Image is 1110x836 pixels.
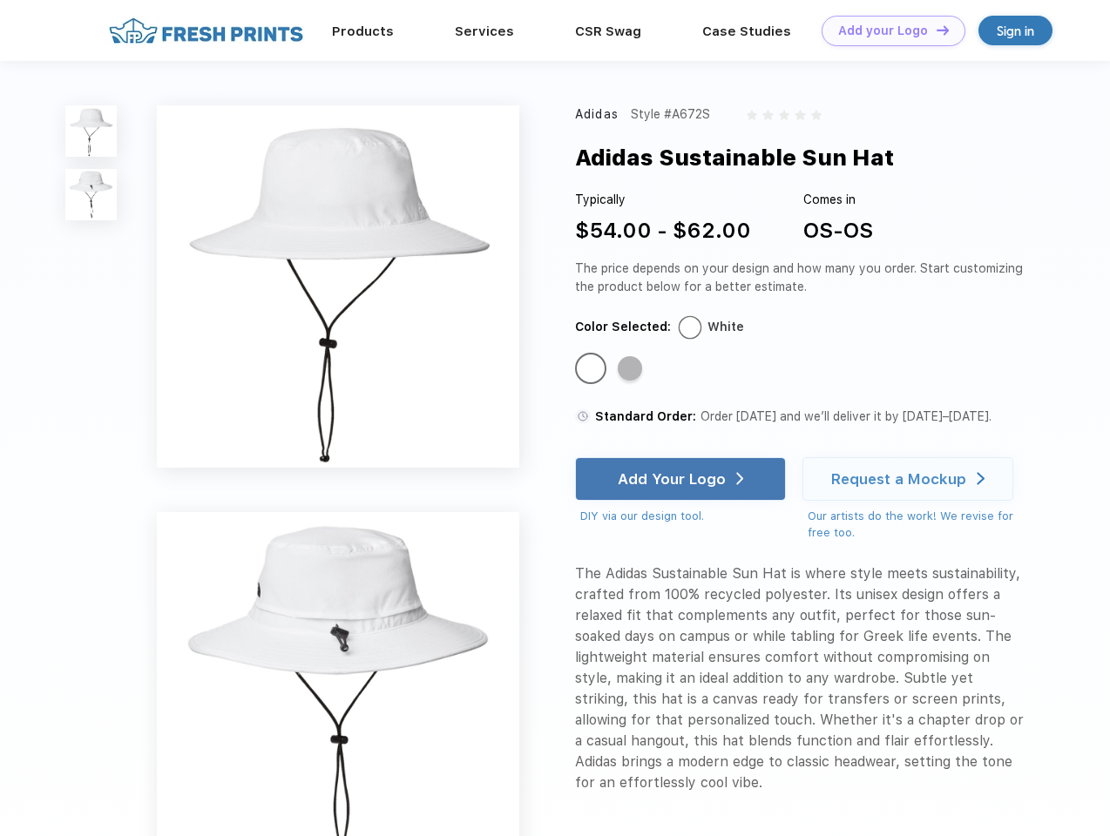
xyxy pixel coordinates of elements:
div: OS-OS [803,215,873,246]
img: gray_star.svg [779,110,789,120]
a: Sign in [978,16,1052,45]
div: Adidas Sustainable Sun Hat [575,141,894,174]
div: White [707,318,744,336]
a: Products [332,24,394,39]
img: gray_star.svg [747,110,757,120]
img: func=resize&h=100 [65,105,117,157]
img: fo%20logo%202.webp [104,16,308,46]
span: Standard Order: [595,409,696,423]
div: $54.00 - $62.00 [575,215,751,246]
div: Sign in [997,21,1034,41]
div: Request a Mockup [831,470,966,488]
div: Add Your Logo [618,470,726,488]
div: Grey Two [618,356,642,381]
img: white arrow [977,472,985,485]
img: gray_star.svg [811,110,822,120]
img: func=resize&h=100 [65,169,117,220]
div: Typically [575,191,751,209]
img: white arrow [736,472,744,485]
div: DIY via our design tool. [580,508,786,525]
div: White [579,356,603,381]
div: The price depends on your design and how many you order. Start customizing the product below for ... [575,260,1030,296]
div: Our artists do the work! We revise for free too. [808,508,1030,542]
div: The Adidas Sustainable Sun Hat is where style meets sustainability, crafted from 100% recycled po... [575,563,1030,793]
div: Adidas [575,105,619,124]
img: func=resize&h=640 [157,105,519,468]
span: Order [DATE] and we’ll deliver it by [DATE]–[DATE]. [701,409,992,423]
div: Add your Logo [838,24,928,38]
img: gray_star.svg [762,110,773,120]
div: Style #A672S [631,105,710,124]
div: Color Selected: [575,318,671,336]
img: standard order [575,408,591,424]
div: Comes in [803,191,873,209]
img: gray_star.svg [795,110,805,120]
img: DT [937,25,949,35]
